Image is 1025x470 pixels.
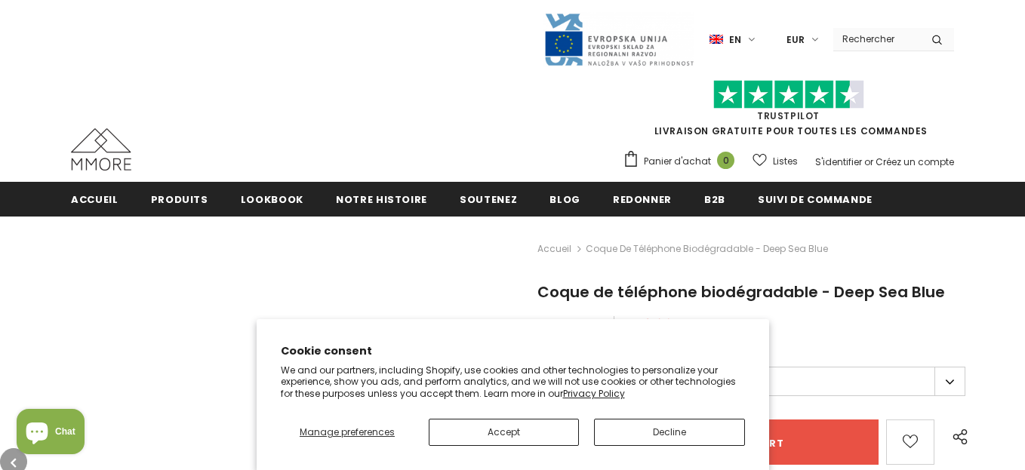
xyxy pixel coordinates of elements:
span: Blog [549,192,580,207]
img: Javni Razpis [543,12,694,67]
a: Accueil [71,182,119,216]
span: €26.90EUR [537,315,609,333]
span: Suivi de commande [758,192,873,207]
span: Panier d'achat [644,154,711,169]
a: TrustPilot [757,109,820,122]
img: i-lang-1.png [709,33,723,46]
button: Accept [429,419,579,446]
h2: Cookie consent [281,343,745,359]
a: Listes [753,148,798,174]
img: Faites confiance aux étoiles pilotes [713,80,864,109]
span: 0 [717,152,734,169]
span: Redonner [613,192,672,207]
a: Créez un compte [876,155,954,168]
a: Javni Razpis [543,32,694,45]
span: Lookbook [241,192,303,207]
span: Coque de téléphone biodégradable - Deep Sea Blue [586,240,828,258]
input: Search Site [833,28,920,50]
span: Notre histoire [336,192,427,207]
a: soutenez [460,182,517,216]
a: S'identifier [815,155,862,168]
a: Redonner [613,182,672,216]
span: en [729,32,741,48]
span: LIVRAISON GRATUITE POUR TOUTES LES COMMANDES [623,87,954,137]
span: €19.80EUR [628,315,698,333]
span: Produits [151,192,208,207]
span: Accueil [71,192,119,207]
a: Blog [549,182,580,216]
span: soutenez [460,192,517,207]
span: Coque de téléphone biodégradable - Deep Sea Blue [537,281,945,303]
a: Suivi de commande [758,182,873,216]
span: or [864,155,873,168]
a: Panier d'achat 0 [623,150,742,173]
inbox-online-store-chat: Shopify online store chat [12,409,89,458]
a: Privacy Policy [563,387,625,400]
img: Cas MMORE [71,128,131,170]
span: Listes [773,154,798,169]
span: B2B [704,192,725,207]
span: Manage preferences [300,425,395,438]
p: We and our partners, including Shopify, use cookies and other technologies to personalize your ex... [281,364,745,400]
a: B2B [704,182,725,216]
a: Lookbook [241,182,303,216]
button: Manage preferences [280,419,414,446]
button: Decline [594,419,744,446]
a: Produits [151,182,208,216]
a: Accueil [537,240,571,258]
a: Notre histoire [336,182,427,216]
span: EUR [786,32,805,48]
